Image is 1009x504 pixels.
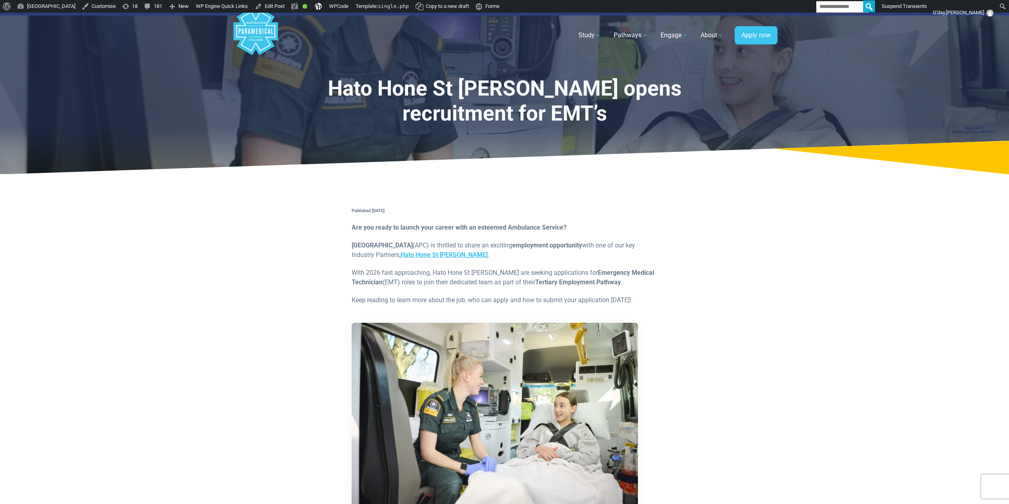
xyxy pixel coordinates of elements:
a: Study [574,24,606,46]
a: Hato Hone St [PERSON_NAME] [400,251,488,259]
h1: Hato Hone St [PERSON_NAME] opens recruitment for EMT’s [300,76,709,126]
span: (APC) is thrilled to share an exciting with one of our key Industry Partners, . [352,241,635,259]
p: With 2026 fast approaching, Hato Hone St [PERSON_NAME] are seeking applications for (EMT) roles t... [352,268,658,287]
span: [PERSON_NAME] [946,10,984,15]
a: Australian Paramedical College [232,15,280,56]
strong: Published [DATE] [352,208,385,213]
a: Pathways [609,24,653,46]
strong: employment opportunity [512,241,582,249]
p: Keep reading to learn more about the job, who can apply and how to submit your application [DATE]! [352,295,658,305]
strong: Are you ready to launch your career with an esteemed Ambulance Service? [352,224,567,231]
a: Apply now [735,26,777,44]
a: About [696,24,728,46]
a: Engage [656,24,693,46]
strong: Tertiary Employment Pathway [535,278,621,286]
strong: [GEOGRAPHIC_DATA] [352,241,413,249]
